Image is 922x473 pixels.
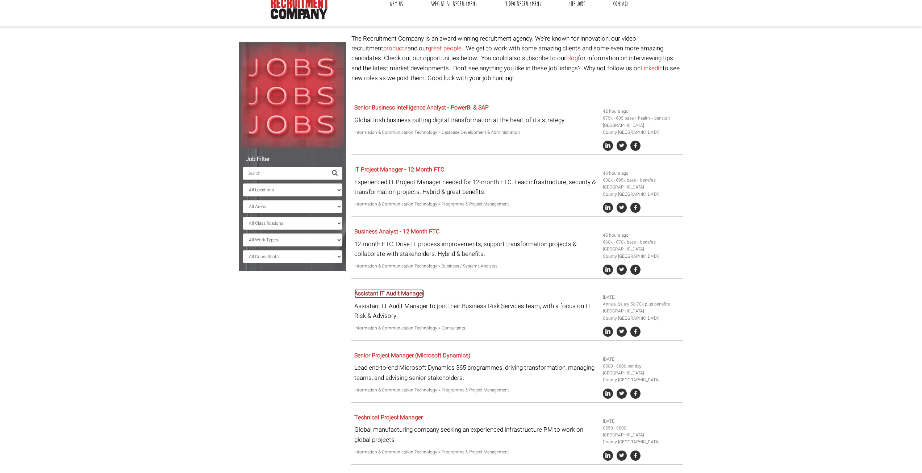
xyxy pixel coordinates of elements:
a: blog [566,54,578,63]
li: 42 hours ago [603,108,680,115]
li: [GEOGRAPHIC_DATA] County [GEOGRAPHIC_DATA] [603,246,680,260]
li: €80k - €95k base + benefits [603,177,680,184]
li: [GEOGRAPHIC_DATA] County [GEOGRAPHIC_DATA] [603,184,680,198]
p: Lead end-to-end Microsoft Dynamics 365 programmes, driving transformation, managing teams, and ad... [354,363,597,382]
li: [DATE] [603,418,680,425]
p: Assistant IT Audit Manager to join their Business Risk Services team, with a focus on IT Risk & A... [354,301,597,321]
p: Global Irish business putting digital transformation at the heart of it's strategy [354,115,597,125]
a: great people [428,44,462,53]
li: 45 hours ago [603,232,680,239]
li: [GEOGRAPHIC_DATA] County [GEOGRAPHIC_DATA] [603,432,680,445]
a: Technical Project Manager [354,413,423,422]
a: Linkedin [641,64,663,73]
a: Senior Project Manager (Microsoft Dynamics) [354,351,470,360]
img: Jobs, Jobs, Jobs [239,42,346,149]
p: Global manufacturing company seeking an experienced infrastructure PM to work on global projects [354,425,597,444]
li: [GEOGRAPHIC_DATA] County [GEOGRAPHIC_DATA] [603,308,680,321]
p: Information & Communication Technology > Consultants [354,325,597,332]
a: Business Analyst - 12 Month FTC [354,227,439,236]
a: IT Project Manager - 12 Month FTC [354,165,444,174]
p: Information & Communication Technology > Database Development & Administration [354,129,597,136]
a: Senior Business Intelligence Analyst - PowerBI & SAP [354,103,489,112]
li: [DATE] [603,294,680,301]
li: €75k - €85 base + health + pension [603,115,680,122]
li: [GEOGRAPHIC_DATA] County [GEOGRAPHIC_DATA] [603,122,680,136]
p: Experienced IT Project Manager needed for 12-month FTC. Lead infrastructure, security & transform... [354,177,597,197]
p: Information & Communication Technology > Programme & Project Management [354,201,597,208]
li: [DATE] [603,356,680,363]
p: Information & Communication Technology > Programme & Project Management [354,387,597,394]
h5: Job Filter [243,156,342,163]
li: €550 - €600 [603,425,680,432]
p: 12-month FTC. Drive IT process improvements, support transformation projects & collaborate with s... [354,239,597,259]
li: €60k - €70k base + benefits [603,239,680,246]
p: The Recruitment Company is an award winning recruitment agency. We're known for innovation, our v... [351,34,683,83]
p: Information & Communication Technology > Programme & Project Management [354,449,597,456]
a: products [383,44,408,53]
li: 45 hours ago [603,170,680,177]
li: [GEOGRAPHIC_DATA] County [GEOGRAPHIC_DATA] [603,370,680,383]
a: Assistant IT Audit Manager [354,289,424,298]
input: Search [243,167,328,180]
li: €500 - €600 per day [603,363,680,370]
li: Annual Salary 50-70k plus benefits [603,301,680,308]
p: Information & Communication Technology > Business / Systems Analysts [354,263,597,270]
